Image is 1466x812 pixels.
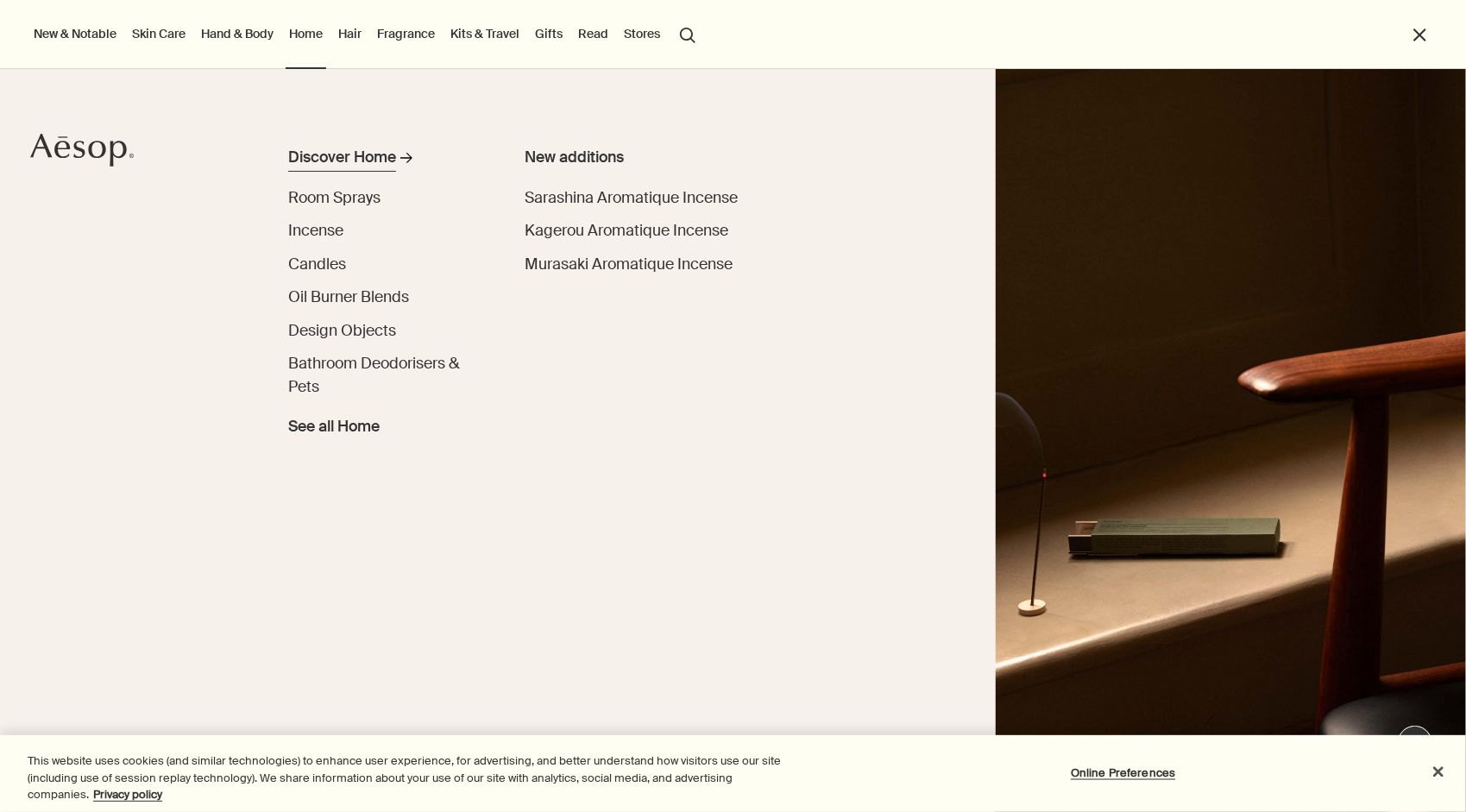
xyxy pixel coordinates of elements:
[1069,755,1177,790] button: Online Preferences, Opens the preference center dialog
[1398,726,1432,760] button: Live Assistance
[525,147,761,170] div: New additions
[288,320,396,343] a: Design Objects
[286,22,326,45] a: Home
[525,220,729,243] a: Kagerou Aromatique Incense
[288,255,346,274] span: Candles
[28,752,806,803] div: This website uses cookies (and similar technologies) to enhance user experience, for advertising,...
[288,416,380,439] span: See all Home
[30,22,120,45] button: New & Notable
[288,287,409,307] span: Oil Burner Blends
[672,17,703,50] button: Open search
[996,69,1466,812] img: Warmly lit room containing lamp and mid-century furniture.
[620,22,664,45] button: Stores
[288,147,396,170] div: Discover Home
[374,22,438,45] a: Fragrance
[288,187,381,211] a: Room Sprays
[288,254,346,277] a: Candles
[447,22,523,45] a: Kits & Travel
[525,187,739,211] a: Sarashina Aromatique Incense
[525,221,729,241] span: Kagerou Aromatique Incense
[288,321,396,341] span: Design Objects
[30,133,134,167] svg: Aesop
[198,22,277,45] a: Hand & Body
[288,353,481,399] a: Bathroom Deodorisers & Pets
[532,22,566,45] a: Gifts
[1410,25,1430,45] button: Close the Menu
[30,133,134,172] a: Aesop
[288,220,343,243] a: Incense
[129,22,189,45] a: Skin Care
[335,22,365,45] a: Hair
[1419,752,1457,790] button: Close
[525,255,733,274] span: Murasaki Aromatique Incense
[525,254,733,277] a: Murasaki Aromatique Incense
[288,354,459,397] span: Bathroom Deodorisers & Pets
[575,22,612,45] a: Read
[288,147,481,177] a: Discover Home
[288,188,381,208] span: Room Sprays
[288,286,409,310] a: Oil Burner Blends
[525,188,739,208] span: Sarashina Aromatique Incense
[93,787,162,802] a: More information about your privacy, opens in a new tab
[288,221,343,241] span: Incense
[288,409,380,439] a: See all Home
